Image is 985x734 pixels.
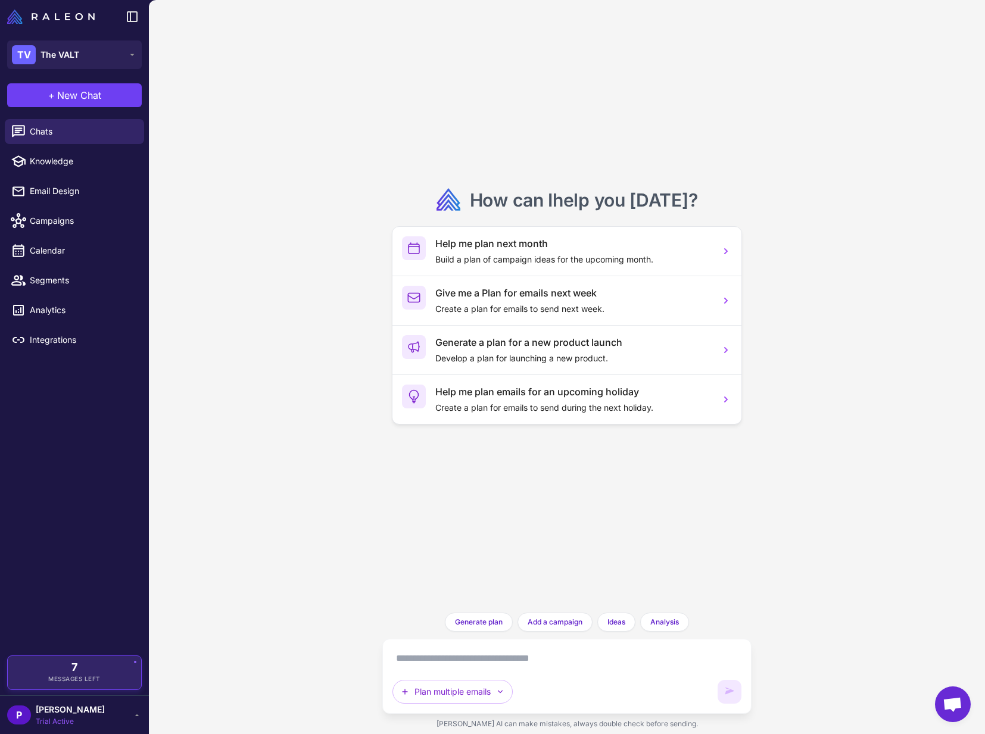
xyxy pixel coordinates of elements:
[435,302,710,316] p: Create a plan for emails to send next week.
[30,304,135,317] span: Analytics
[5,119,144,144] a: Chats
[435,352,710,365] p: Develop a plan for launching a new product.
[40,48,79,61] span: The VALT
[48,88,55,102] span: +
[7,40,142,69] button: TVThe VALT
[48,674,101,683] span: Messages Left
[435,286,710,300] h3: Give me a Plan for emails next week
[607,617,625,627] span: Ideas
[392,680,513,704] button: Plan multiple emails
[528,617,582,627] span: Add a campaign
[5,238,144,263] a: Calendar
[36,716,105,727] span: Trial Active
[455,617,503,627] span: Generate plan
[30,125,135,138] span: Chats
[597,613,635,632] button: Ideas
[57,88,101,102] span: New Chat
[5,208,144,233] a: Campaigns
[553,189,688,211] span: help you [DATE]
[5,268,144,293] a: Segments
[445,613,513,632] button: Generate plan
[30,274,135,287] span: Segments
[12,45,36,64] div: TV
[435,236,710,251] h3: Help me plan next month
[5,149,144,174] a: Knowledge
[7,10,99,24] a: Raleon Logo
[435,253,710,266] p: Build a plan of campaign ideas for the upcoming month.
[30,214,135,227] span: Campaigns
[518,613,593,632] button: Add a campaign
[7,10,95,24] img: Raleon Logo
[470,188,698,212] h2: How can I ?
[30,185,135,198] span: Email Design
[435,335,710,349] h3: Generate a plan for a new product launch
[382,714,752,734] div: [PERSON_NAME] AI can make mistakes, always double check before sending.
[435,401,710,414] p: Create a plan for emails to send during the next holiday.
[435,385,710,399] h3: Help me plan emails for an upcoming holiday
[5,327,144,352] a: Integrations
[71,662,77,673] span: 7
[5,179,144,204] a: Email Design
[30,244,135,257] span: Calendar
[650,617,679,627] span: Analysis
[30,155,135,168] span: Knowledge
[7,705,31,724] div: P
[5,298,144,323] a: Analytics
[30,333,135,346] span: Integrations
[935,686,971,722] div: Open chat
[640,613,689,632] button: Analysis
[36,703,105,716] span: [PERSON_NAME]
[7,83,142,107] button: +New Chat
